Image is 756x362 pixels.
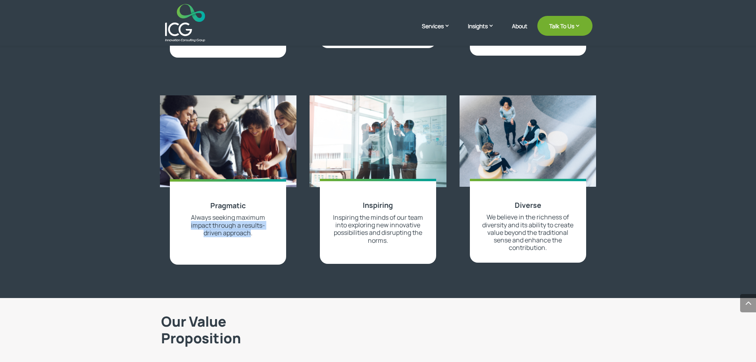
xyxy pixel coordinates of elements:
[515,200,541,210] span: Diverse
[460,95,596,187] img: Diverse 1
[160,95,297,187] img: ambition-value-ICG 2
[624,276,756,362] iframe: Chat Widget
[363,200,393,210] span: Inspiring
[191,213,265,237] span: Always seeking maximum impact through a results-driven approach.
[422,22,458,42] a: Services
[537,16,592,36] a: Talk To Us
[161,313,592,350] h2: Our Value Proposition
[165,4,205,42] img: ICG
[482,213,573,252] span: We believe in the richness of diversity and its ability to create value beyond the traditional se...
[512,23,527,42] a: About
[210,201,246,210] span: Pragmatic
[468,22,502,42] a: Insights
[310,95,446,187] img: Inspiring 1
[333,213,423,245] span: Inspiring the minds of our team into exploring new innovative possibilities and disrupting the no...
